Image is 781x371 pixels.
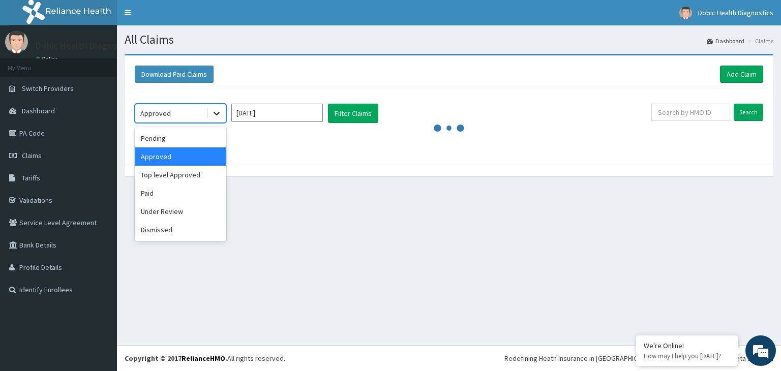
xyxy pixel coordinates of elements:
input: Search [734,104,763,121]
button: Filter Claims [328,104,378,123]
input: Select Month and Year [231,104,323,122]
a: RelianceHMO [182,354,225,363]
div: We're Online! [644,341,730,350]
footer: All rights reserved. [117,345,781,371]
span: Dobic Health Diagnostics [698,8,773,17]
button: Download Paid Claims [135,66,214,83]
p: Dobic Health Diagnostics [36,41,136,50]
div: Top level Approved [135,166,226,184]
div: Redefining Heath Insurance in [GEOGRAPHIC_DATA] using Telemedicine and Data Science! [504,353,773,363]
div: Paid [135,184,226,202]
img: User Image [679,7,692,19]
p: How may I help you today? [644,352,730,360]
div: Pending [135,129,226,147]
input: Search by HMO ID [651,104,730,121]
div: Dismissed [135,221,226,239]
div: Under Review [135,202,226,221]
span: Dashboard [22,106,55,115]
strong: Copyright © 2017 . [125,354,227,363]
a: Online [36,55,60,63]
li: Claims [745,37,773,45]
a: Add Claim [720,66,763,83]
div: Approved [135,147,226,166]
svg: audio-loading [434,113,464,143]
h1: All Claims [125,33,773,46]
img: User Image [5,30,28,53]
div: Approved [140,108,171,118]
span: Tariffs [22,173,40,182]
a: Dashboard [707,37,744,45]
span: Switch Providers [22,84,74,93]
span: Claims [22,151,42,160]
